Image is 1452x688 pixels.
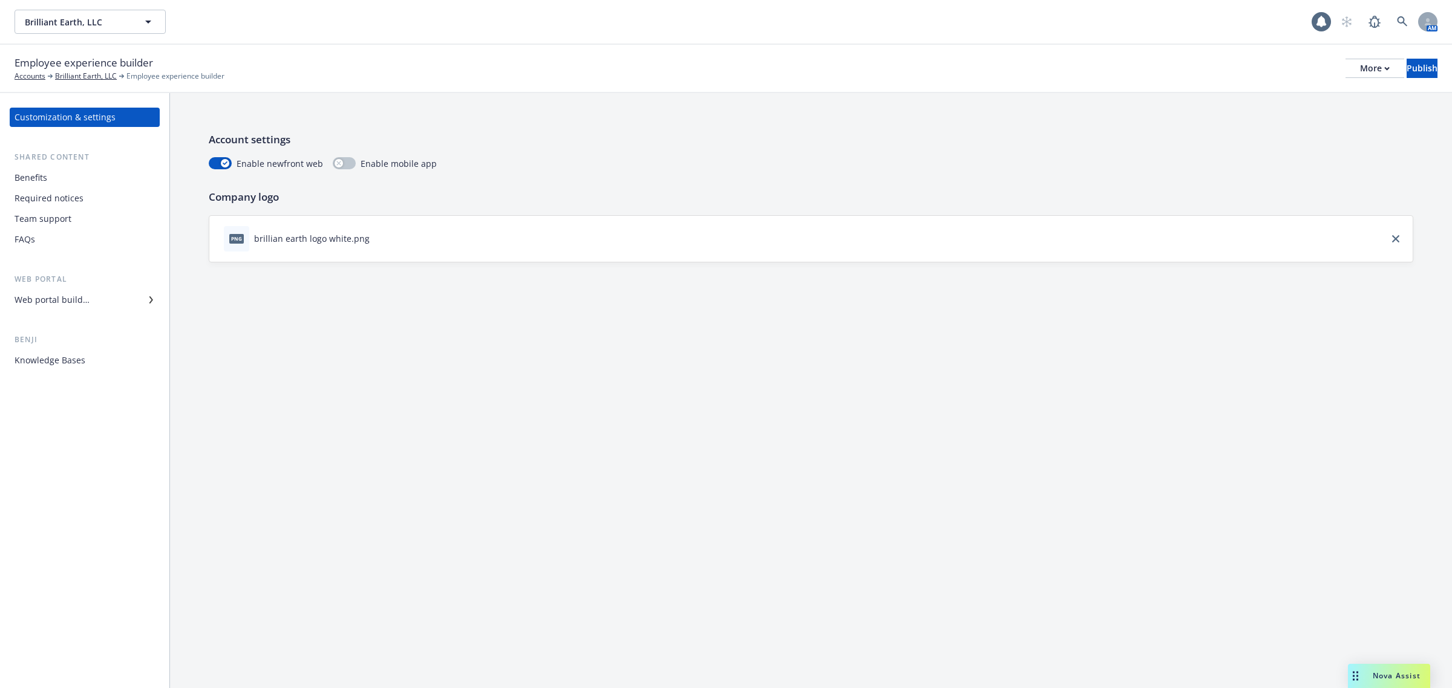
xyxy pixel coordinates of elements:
a: FAQs [10,230,160,249]
div: Shared content [10,151,160,163]
div: Customization & settings [15,108,116,127]
p: Company logo [209,189,1413,205]
a: Customization & settings [10,108,160,127]
button: More [1346,59,1404,78]
button: Brilliant Earth, LLC [15,10,166,34]
div: Benefits [15,168,47,187]
a: Search [1390,10,1414,34]
div: FAQs [15,230,35,249]
span: Brilliant Earth, LLC [25,16,129,28]
a: Web portal builder [10,290,160,310]
a: Team support [10,209,160,229]
a: Knowledge Bases [10,351,160,370]
button: Nova Assist [1348,664,1430,688]
span: Enable newfront web [237,157,323,170]
p: Account settings [209,132,1413,148]
div: Web portal [10,273,160,285]
div: More [1360,59,1390,77]
span: png [229,234,244,243]
div: brillian earth logo white.png [254,232,370,245]
div: Team support [15,209,71,229]
div: Web portal builder [15,290,90,310]
a: Start snowing [1335,10,1359,34]
div: Required notices [15,189,83,208]
span: Nova Assist [1373,670,1421,681]
div: Benji [10,334,160,346]
a: Benefits [10,168,160,187]
button: download file [374,232,384,245]
a: Report a Bug [1362,10,1387,34]
button: Publish [1407,59,1437,78]
span: Employee experience builder [15,55,153,71]
div: Publish [1407,59,1437,77]
a: Accounts [15,71,45,82]
div: Knowledge Bases [15,351,85,370]
span: Employee experience builder [126,71,224,82]
div: Drag to move [1348,664,1363,688]
a: Required notices [10,189,160,208]
a: close [1388,232,1403,246]
span: Enable mobile app [361,157,437,170]
a: Brilliant Earth, LLC [55,71,117,82]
